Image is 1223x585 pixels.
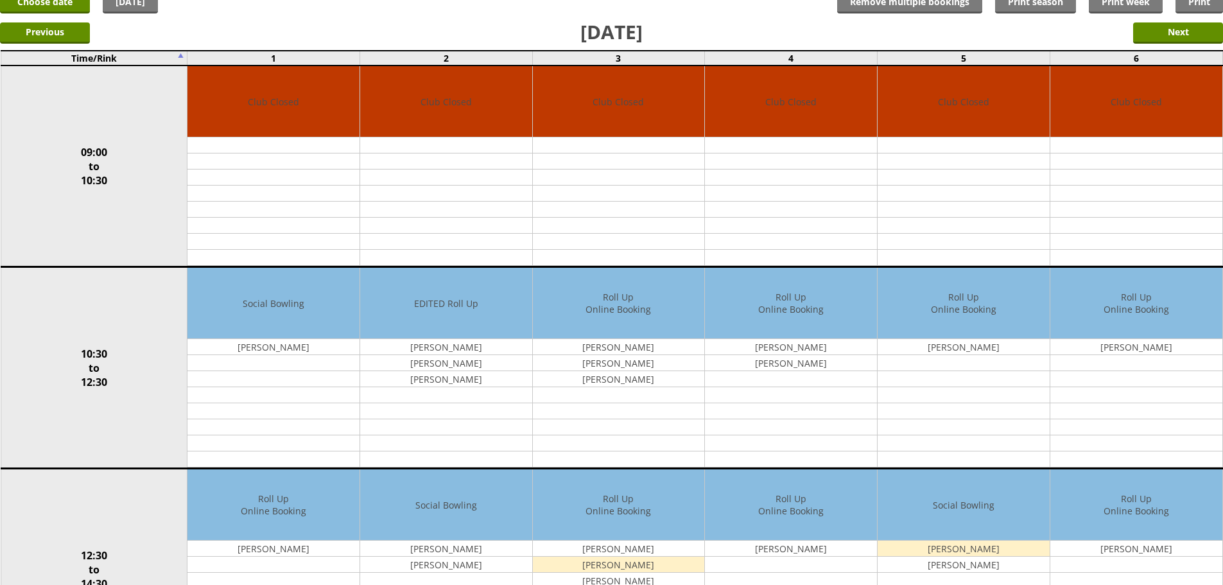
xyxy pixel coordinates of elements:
td: Roll Up Online Booking [533,268,705,339]
td: [PERSON_NAME] [705,355,877,371]
td: [PERSON_NAME] [360,557,532,573]
td: 5 [878,51,1050,65]
td: Club Closed [878,66,1050,137]
td: [PERSON_NAME] [187,339,360,355]
td: Club Closed [533,66,705,137]
td: [PERSON_NAME] [533,371,705,387]
td: 3 [532,51,705,65]
td: [PERSON_NAME] [533,557,705,573]
td: [PERSON_NAME] [533,541,705,557]
td: 6 [1050,51,1222,65]
td: EDITED Roll Up [360,268,532,339]
td: [PERSON_NAME] [360,339,532,355]
td: Social Bowling [360,469,532,541]
td: [PERSON_NAME] [878,541,1050,557]
td: Roll Up Online Booking [878,268,1050,339]
td: Roll Up Online Booking [1050,268,1222,339]
td: [PERSON_NAME] [187,541,360,557]
td: Social Bowling [187,268,360,339]
td: 1 [187,51,360,65]
td: [PERSON_NAME] [1050,541,1222,557]
td: 4 [705,51,878,65]
td: Roll Up Online Booking [1050,469,1222,541]
td: Club Closed [187,66,360,137]
td: [PERSON_NAME] [360,541,532,557]
td: [PERSON_NAME] [705,339,877,355]
td: [PERSON_NAME] [705,541,877,557]
td: [PERSON_NAME] [533,339,705,355]
td: Time/Rink [1,51,187,65]
td: [PERSON_NAME] [878,557,1050,573]
td: Club Closed [1050,66,1222,137]
td: Roll Up Online Booking [187,469,360,541]
td: Social Bowling [878,469,1050,541]
td: Roll Up Online Booking [705,469,877,541]
input: Next [1133,22,1223,44]
td: Club Closed [360,66,532,137]
td: [PERSON_NAME] [360,371,532,387]
td: Roll Up Online Booking [705,268,877,339]
td: 09:00 to 10:30 [1,65,187,267]
td: Club Closed [705,66,877,137]
td: 10:30 to 12:30 [1,267,187,469]
td: Roll Up Online Booking [533,469,705,541]
td: [PERSON_NAME] [878,339,1050,355]
td: [PERSON_NAME] [1050,339,1222,355]
td: [PERSON_NAME] [360,355,532,371]
td: [PERSON_NAME] [533,355,705,371]
td: 2 [360,51,532,65]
